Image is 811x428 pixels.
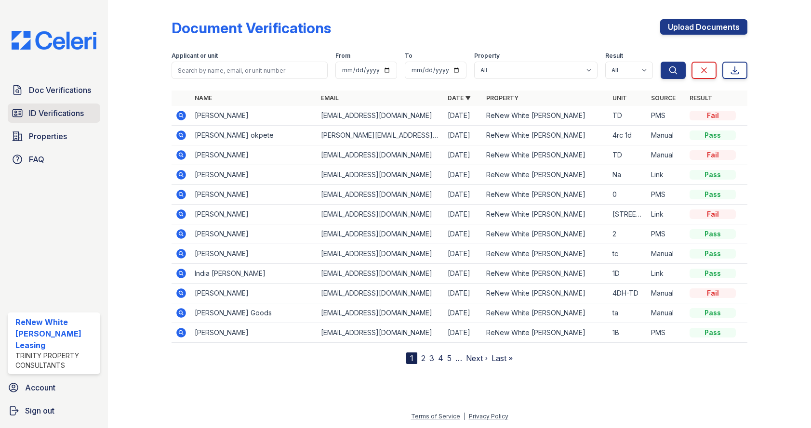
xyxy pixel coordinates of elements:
[191,244,318,264] td: [PERSON_NAME]
[609,284,647,303] td: 4DH-TD
[647,284,686,303] td: Manual
[406,352,417,364] div: 1
[172,52,218,60] label: Applicant or unit
[444,264,482,284] td: [DATE]
[25,382,55,393] span: Account
[317,224,444,244] td: [EMAIL_ADDRESS][DOMAIN_NAME]
[647,185,686,205] td: PMS
[482,264,609,284] td: ReNew White [PERSON_NAME]
[647,323,686,343] td: PMS
[317,145,444,165] td: [EMAIL_ADDRESS][DOMAIN_NAME]
[690,130,736,140] div: Pass
[647,205,686,224] td: Link
[444,205,482,224] td: [DATE]
[482,165,609,185] td: ReNew White [PERSON_NAME]
[482,303,609,323] td: ReNew White [PERSON_NAME]
[191,224,318,244] td: [PERSON_NAME]
[690,328,736,337] div: Pass
[444,185,482,205] td: [DATE]
[612,94,627,102] a: Unit
[29,154,44,165] span: FAQ
[647,224,686,244] td: PMS
[15,351,96,370] div: Trinity Property Consultants
[609,165,647,185] td: Na
[690,249,736,259] div: Pass
[29,84,91,96] span: Doc Verifications
[191,126,318,145] td: [PERSON_NAME] okpete
[191,165,318,185] td: [PERSON_NAME]
[8,80,100,100] a: Doc Verifications
[411,413,460,420] a: Terms of Service
[405,52,412,60] label: To
[609,106,647,126] td: TD
[29,107,84,119] span: ID Verifications
[191,303,318,323] td: [PERSON_NAME] Goods
[492,353,513,363] a: Last »
[609,244,647,264] td: tc
[609,145,647,165] td: TD
[690,229,736,239] div: Pass
[444,165,482,185] td: [DATE]
[191,284,318,303] td: [PERSON_NAME]
[317,126,444,145] td: [PERSON_NAME][EMAIL_ADDRESS][DOMAIN_NAME]
[690,94,712,102] a: Result
[191,323,318,343] td: [PERSON_NAME]
[421,353,425,363] a: 2
[690,150,736,160] div: Fail
[609,205,647,224] td: [STREET_ADDRESS] TB
[8,104,100,123] a: ID Verifications
[8,127,100,146] a: Properties
[15,316,96,351] div: ReNew White [PERSON_NAME] Leasing
[651,94,676,102] a: Source
[609,303,647,323] td: ta
[466,353,488,363] a: Next ›
[482,126,609,145] td: ReNew White [PERSON_NAME]
[482,205,609,224] td: ReNew White [PERSON_NAME]
[660,19,747,35] a: Upload Documents
[609,185,647,205] td: 0
[8,150,100,169] a: FAQ
[191,264,318,284] td: India [PERSON_NAME]
[429,353,434,363] a: 3
[172,19,331,37] div: Document Verifications
[317,323,444,343] td: [EMAIL_ADDRESS][DOMAIN_NAME]
[482,185,609,205] td: ReNew White [PERSON_NAME]
[317,264,444,284] td: [EMAIL_ADDRESS][DOMAIN_NAME]
[609,126,647,145] td: 4rc 1d
[444,224,482,244] td: [DATE]
[482,244,609,264] td: ReNew White [PERSON_NAME]
[444,323,482,343] td: [DATE]
[335,52,350,60] label: From
[444,106,482,126] td: [DATE]
[317,244,444,264] td: [EMAIL_ADDRESS][DOMAIN_NAME]
[647,244,686,264] td: Manual
[4,401,104,420] button: Sign out
[690,170,736,180] div: Pass
[317,284,444,303] td: [EMAIL_ADDRESS][DOMAIN_NAME]
[605,52,623,60] label: Result
[609,264,647,284] td: 1D
[444,145,482,165] td: [DATE]
[444,284,482,303] td: [DATE]
[172,62,328,79] input: Search by name, email, or unit number
[4,31,104,50] img: CE_Logo_Blue-a8612792a0a2168367f1c8372b55b34899dd931a85d93a1a3d3e32e68fde9ad4.png
[191,106,318,126] td: [PERSON_NAME]
[447,353,452,363] a: 5
[690,190,736,199] div: Pass
[647,303,686,323] td: Manual
[609,224,647,244] td: 2
[444,303,482,323] td: [DATE]
[317,165,444,185] td: [EMAIL_ADDRESS][DOMAIN_NAME]
[464,413,465,420] div: |
[482,106,609,126] td: ReNew White [PERSON_NAME]
[647,165,686,185] td: Link
[317,205,444,224] td: [EMAIL_ADDRESS][DOMAIN_NAME]
[469,413,508,420] a: Privacy Policy
[191,205,318,224] td: [PERSON_NAME]
[690,308,736,318] div: Pass
[482,145,609,165] td: ReNew White [PERSON_NAME]
[317,185,444,205] td: [EMAIL_ADDRESS][DOMAIN_NAME]
[690,269,736,278] div: Pass
[647,126,686,145] td: Manual
[321,94,339,102] a: Email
